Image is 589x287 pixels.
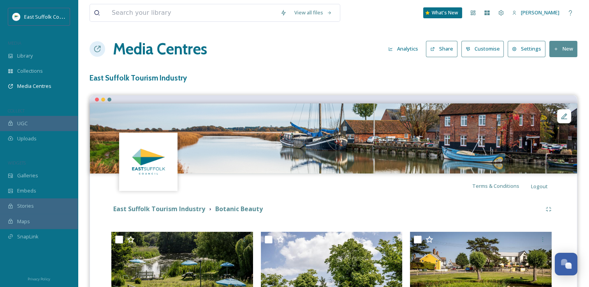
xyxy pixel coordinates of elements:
[508,41,549,57] a: Settings
[17,82,51,90] span: Media Centres
[12,13,20,21] img: ESC%20Logo.png
[8,108,25,114] span: COLLECT
[28,274,50,283] a: Privacy Policy
[17,218,30,225] span: Maps
[17,172,38,179] span: Galleries
[461,41,508,57] a: Customise
[17,233,39,240] span: SnapLink
[508,41,545,57] button: Settings
[8,160,26,166] span: WIDGETS
[521,9,559,16] span: [PERSON_NAME]
[472,182,519,189] span: Terms & Conditions
[17,187,36,194] span: Embeds
[290,5,336,20] a: View all files
[17,52,33,59] span: Library
[549,41,577,57] button: New
[113,205,205,213] strong: East Suffolk Tourism Industry
[108,4,276,21] input: Search your library
[28,276,50,282] span: Privacy Policy
[24,13,70,20] span: East Suffolk Council
[17,202,34,210] span: Stories
[90,103,577,173] img: Aldeburgh_JamesCrisp_112024 (28).jpg
[384,41,426,56] a: Analytics
[90,72,577,84] h3: East Suffolk Tourism Industry
[555,253,577,275] button: Open Chat
[472,181,531,191] a: Terms & Conditions
[17,135,37,142] span: Uploads
[426,41,457,57] button: Share
[461,41,504,57] button: Customise
[17,120,28,127] span: UGC
[215,205,263,213] strong: Botanic Beauty
[8,40,21,46] span: MEDIA
[508,5,563,20] a: [PERSON_NAME]
[17,67,43,75] span: Collections
[384,41,422,56] button: Analytics
[120,133,177,190] img: ddd00b8e-fed8-4ace-b05d-a63b8df0f5dd.jpg
[423,7,462,18] a: What's New
[531,183,548,190] span: Logout
[113,37,207,61] a: Media Centres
